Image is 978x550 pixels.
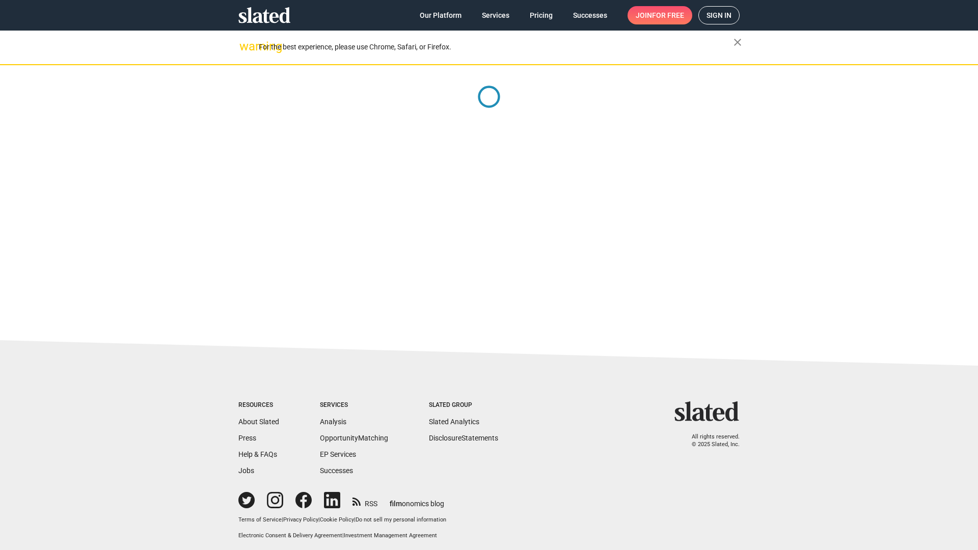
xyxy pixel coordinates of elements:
[652,6,684,24] span: for free
[344,532,437,539] a: Investment Management Agreement
[698,6,740,24] a: Sign in
[238,401,279,409] div: Resources
[320,401,388,409] div: Services
[239,40,252,52] mat-icon: warning
[318,516,320,523] span: |
[636,6,684,24] span: Join
[429,418,479,426] a: Slated Analytics
[412,6,470,24] a: Our Platform
[352,493,377,509] a: RSS
[282,516,283,523] span: |
[238,516,282,523] a: Terms of Service
[238,532,342,539] a: Electronic Consent & Delivery Agreement
[320,516,354,523] a: Cookie Policy
[420,6,461,24] span: Our Platform
[565,6,615,24] a: Successes
[342,532,344,539] span: |
[320,450,356,458] a: EP Services
[238,434,256,442] a: Press
[356,516,446,524] button: Do not sell my personal information
[238,466,254,475] a: Jobs
[429,434,498,442] a: DisclosureStatements
[522,6,561,24] a: Pricing
[390,500,402,508] span: film
[390,491,444,509] a: filmonomics blog
[731,36,744,48] mat-icon: close
[681,433,740,448] p: All rights reserved. © 2025 Slated, Inc.
[429,401,498,409] div: Slated Group
[320,434,388,442] a: OpportunityMatching
[530,6,553,24] span: Pricing
[573,6,607,24] span: Successes
[238,418,279,426] a: About Slated
[474,6,518,24] a: Services
[238,450,277,458] a: Help & FAQs
[259,40,733,54] div: For the best experience, please use Chrome, Safari, or Firefox.
[354,516,356,523] span: |
[320,466,353,475] a: Successes
[320,418,346,426] a: Analysis
[482,6,509,24] span: Services
[707,7,731,24] span: Sign in
[628,6,692,24] a: Joinfor free
[283,516,318,523] a: Privacy Policy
